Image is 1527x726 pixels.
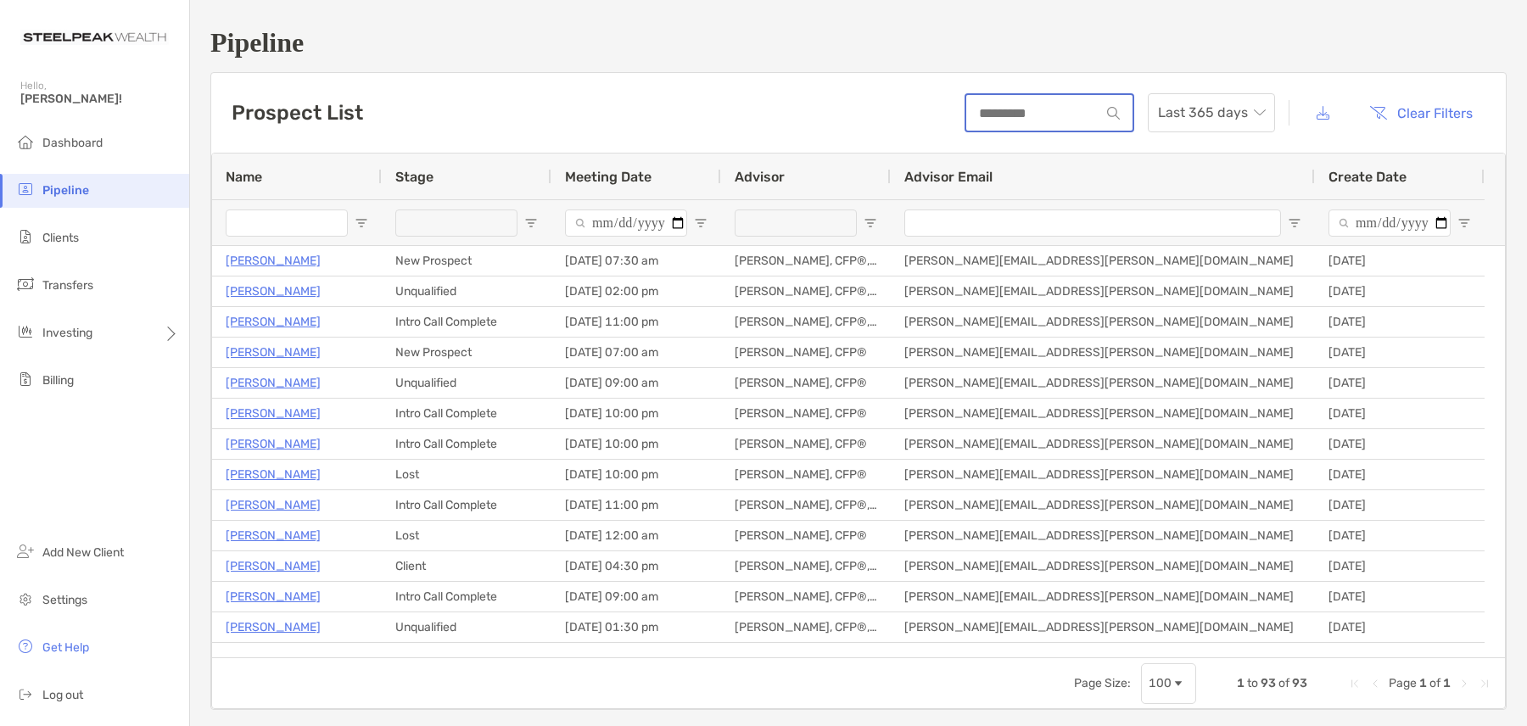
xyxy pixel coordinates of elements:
[1315,368,1485,398] div: [DATE]
[721,429,891,459] div: [PERSON_NAME], CFP®
[1315,551,1485,581] div: [DATE]
[891,582,1315,612] div: [PERSON_NAME][EMAIL_ADDRESS][PERSON_NAME][DOMAIN_NAME]
[904,209,1281,237] input: Advisor Email Filter Input
[1356,94,1485,131] button: Clear Filters
[551,643,721,673] div: [DATE] 03:00 pm
[42,373,74,388] span: Billing
[15,321,36,342] img: investing icon
[382,643,551,673] div: Unqualified
[382,399,551,428] div: Intro Call Complete
[1389,676,1417,690] span: Page
[1348,677,1362,690] div: First Page
[891,399,1315,428] div: [PERSON_NAME][EMAIL_ADDRESS][PERSON_NAME][DOMAIN_NAME]
[20,92,179,106] span: [PERSON_NAME]!
[551,490,721,520] div: [DATE] 11:00 pm
[1074,676,1131,690] div: Page Size:
[565,169,652,185] span: Meeting Date
[721,521,891,550] div: [PERSON_NAME], CFP®
[15,684,36,704] img: logout icon
[15,589,36,609] img: settings icon
[721,307,891,337] div: [PERSON_NAME], CFP®, CDFA®
[382,429,551,459] div: Intro Call Complete
[210,27,1507,59] h1: Pipeline
[382,582,551,612] div: Intro Call Complete
[1292,676,1307,690] span: 93
[226,403,321,424] a: [PERSON_NAME]
[1288,216,1301,230] button: Open Filter Menu
[15,131,36,152] img: dashboard icon
[382,307,551,337] div: Intro Call Complete
[226,209,348,237] input: Name Filter Input
[1457,216,1471,230] button: Open Filter Menu
[721,338,891,367] div: [PERSON_NAME], CFP®
[15,274,36,294] img: transfers icon
[1315,643,1485,673] div: [DATE]
[42,688,83,702] span: Log out
[20,7,169,68] img: Zoe Logo
[551,460,721,489] div: [DATE] 10:00 pm
[226,342,321,363] p: [PERSON_NAME]
[551,429,721,459] div: [DATE] 10:00 pm
[551,582,721,612] div: [DATE] 09:00 am
[42,231,79,245] span: Clients
[551,368,721,398] div: [DATE] 09:00 am
[551,246,721,276] div: [DATE] 07:30 am
[15,636,36,656] img: get-help icon
[226,494,321,516] a: [PERSON_NAME]
[1315,276,1485,306] div: [DATE]
[226,586,321,607] a: [PERSON_NAME]
[382,612,551,642] div: Unqualified
[1315,460,1485,489] div: [DATE]
[1315,307,1485,337] div: [DATE]
[1328,169,1407,185] span: Create Date
[1149,676,1172,690] div: 100
[891,490,1315,520] div: [PERSON_NAME][EMAIL_ADDRESS][PERSON_NAME][DOMAIN_NAME]
[226,311,321,332] a: [PERSON_NAME]
[551,521,721,550] div: [DATE] 12:00 am
[721,460,891,489] div: [PERSON_NAME], CFP®
[551,612,721,642] div: [DATE] 01:30 pm
[382,276,551,306] div: Unqualified
[395,169,433,185] span: Stage
[226,281,321,302] p: [PERSON_NAME]
[721,276,891,306] div: [PERSON_NAME], CFP®, CDFA®
[721,551,891,581] div: [PERSON_NAME], CFP®, CDFA®
[232,101,363,125] h3: Prospect List
[382,490,551,520] div: Intro Call Complete
[382,521,551,550] div: Lost
[891,276,1315,306] div: [PERSON_NAME][EMAIL_ADDRESS][PERSON_NAME][DOMAIN_NAME]
[891,338,1315,367] div: [PERSON_NAME][EMAIL_ADDRESS][PERSON_NAME][DOMAIN_NAME]
[15,541,36,561] img: add_new_client icon
[891,612,1315,642] div: [PERSON_NAME][EMAIL_ADDRESS][PERSON_NAME][DOMAIN_NAME]
[382,551,551,581] div: Client
[42,278,93,293] span: Transfers
[226,525,321,546] a: [PERSON_NAME]
[891,368,1315,398] div: [PERSON_NAME][EMAIL_ADDRESS][PERSON_NAME][DOMAIN_NAME]
[1315,246,1485,276] div: [DATE]
[42,326,92,340] span: Investing
[226,250,321,271] a: [PERSON_NAME]
[891,551,1315,581] div: [PERSON_NAME][EMAIL_ADDRESS][PERSON_NAME][DOMAIN_NAME]
[1315,612,1485,642] div: [DATE]
[226,169,262,185] span: Name
[1368,677,1382,690] div: Previous Page
[1315,429,1485,459] div: [DATE]
[15,226,36,247] img: clients icon
[226,556,321,577] p: [PERSON_NAME]
[226,617,321,638] a: [PERSON_NAME]
[1237,676,1245,690] span: 1
[1107,107,1120,120] img: input icon
[1315,338,1485,367] div: [DATE]
[721,582,891,612] div: [PERSON_NAME], CFP®, CDFA®
[42,183,89,198] span: Pipeline
[1315,521,1485,550] div: [DATE]
[1158,94,1265,131] span: Last 365 days
[226,372,321,394] a: [PERSON_NAME]
[891,643,1315,673] div: [PERSON_NAME][EMAIL_ADDRESS][PERSON_NAME][DOMAIN_NAME]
